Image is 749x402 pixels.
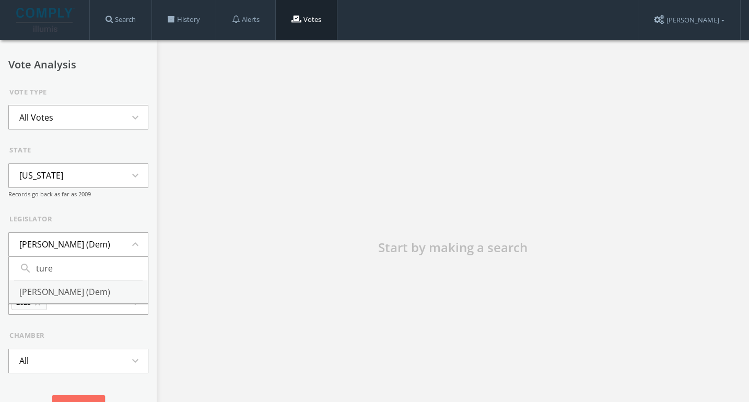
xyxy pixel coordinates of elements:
i: expand_more [129,354,148,367]
div: state [9,145,148,156]
li: [PERSON_NAME] (Dem) [9,280,148,303]
i: expand_more [129,111,148,124]
i: expand_more [129,169,148,182]
li: [US_STATE] [9,164,74,187]
div: chamber [9,330,148,341]
div: legislator [9,214,148,224]
i: expand_less [129,238,148,251]
div: Start by making a search [296,238,610,257]
div: Vote Type [9,87,148,98]
li: All [9,349,39,372]
div: Records go back as far as 2009 [8,190,148,199]
h2: Vote Analysis [8,59,148,70]
img: illumis [16,8,75,32]
button: All Votesexpand_more [8,105,148,129]
li: [PERSON_NAME] (Dem) [9,233,121,256]
button: [PERSON_NAME] (Dem)expand_less [8,232,148,257]
li: All Votes [9,106,64,129]
i: search [19,262,36,275]
button: [US_STATE]expand_more [8,163,148,188]
button: Allexpand_more [8,349,148,373]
